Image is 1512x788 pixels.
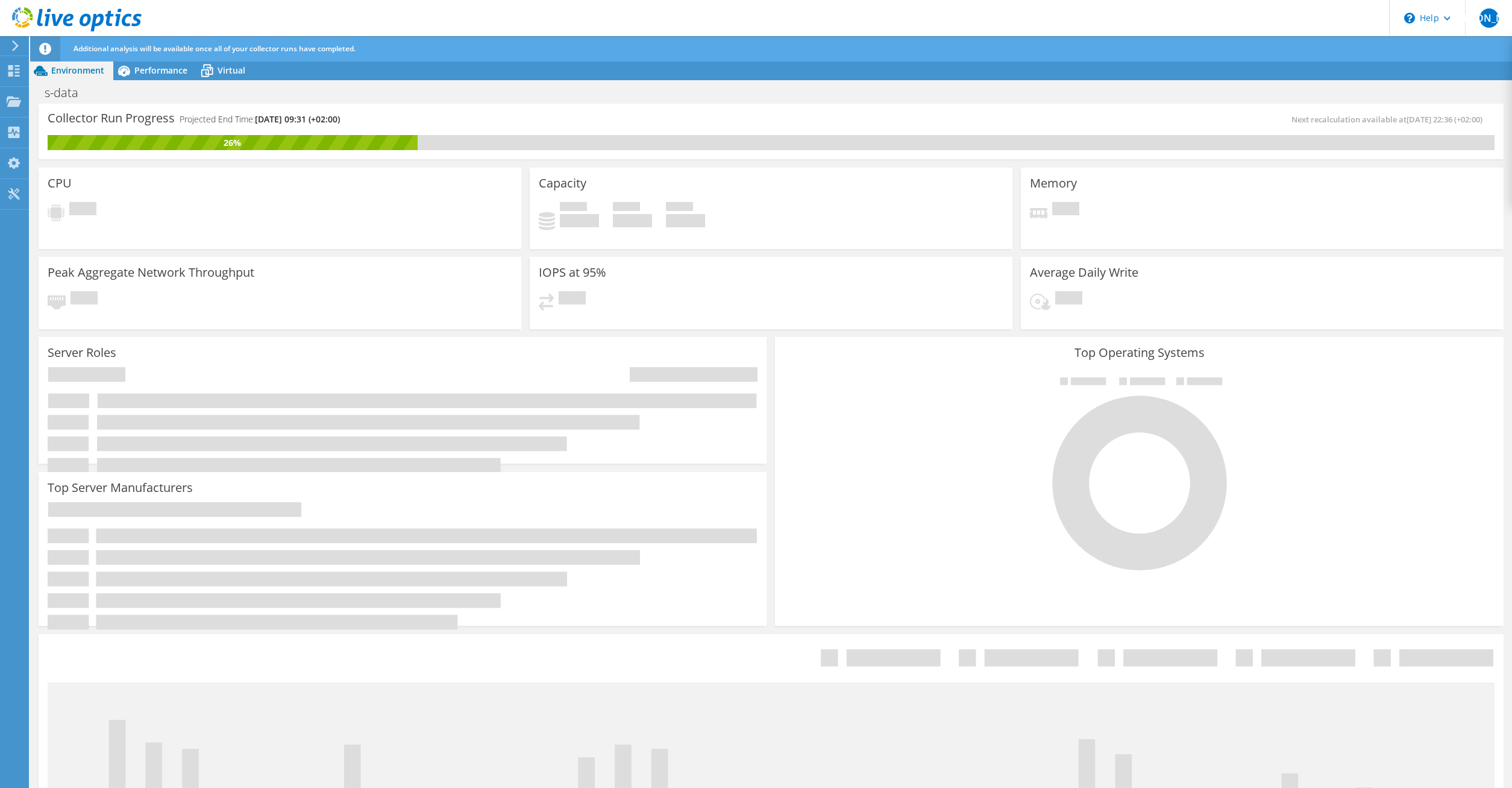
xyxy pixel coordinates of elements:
[255,113,340,125] span: [DATE] 09:31 (+02:00)
[613,202,640,214] span: Free
[69,202,96,218] span: Pending
[666,202,693,214] span: Total
[613,214,652,227] h4: 0 GiB
[134,65,187,76] span: Performance
[559,291,586,307] span: Pending
[784,346,1494,359] h3: Top Operating Systems
[180,113,340,126] h4: Projected End Time:
[1291,114,1488,125] span: Next recalculation available at
[218,65,245,76] span: Virtual
[539,177,586,190] h3: Capacity
[48,481,193,494] h3: Top Server Manufacturers
[1052,202,1079,218] span: Pending
[48,136,418,150] div: 26%
[539,266,606,279] h3: IOPS at 95%
[48,266,254,279] h3: Peak Aggregate Network Throughput
[560,202,587,214] span: Used
[560,214,599,227] h4: 0 GiB
[51,65,104,76] span: Environment
[1404,13,1415,24] svg: \n
[1407,114,1482,125] span: [DATE] 22:36 (+02:00)
[74,43,356,54] span: Additional analysis will be available once all of your collector runs have completed.
[1055,291,1082,307] span: Pending
[71,291,98,307] span: Pending
[39,86,97,99] h1: s-data
[1479,8,1499,28] span: [PERSON_NAME]
[48,346,116,359] h3: Server Roles
[666,214,705,227] h4: 0 GiB
[48,177,72,190] h3: CPU
[1030,266,1138,279] h3: Average Daily Write
[1030,177,1077,190] h3: Memory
